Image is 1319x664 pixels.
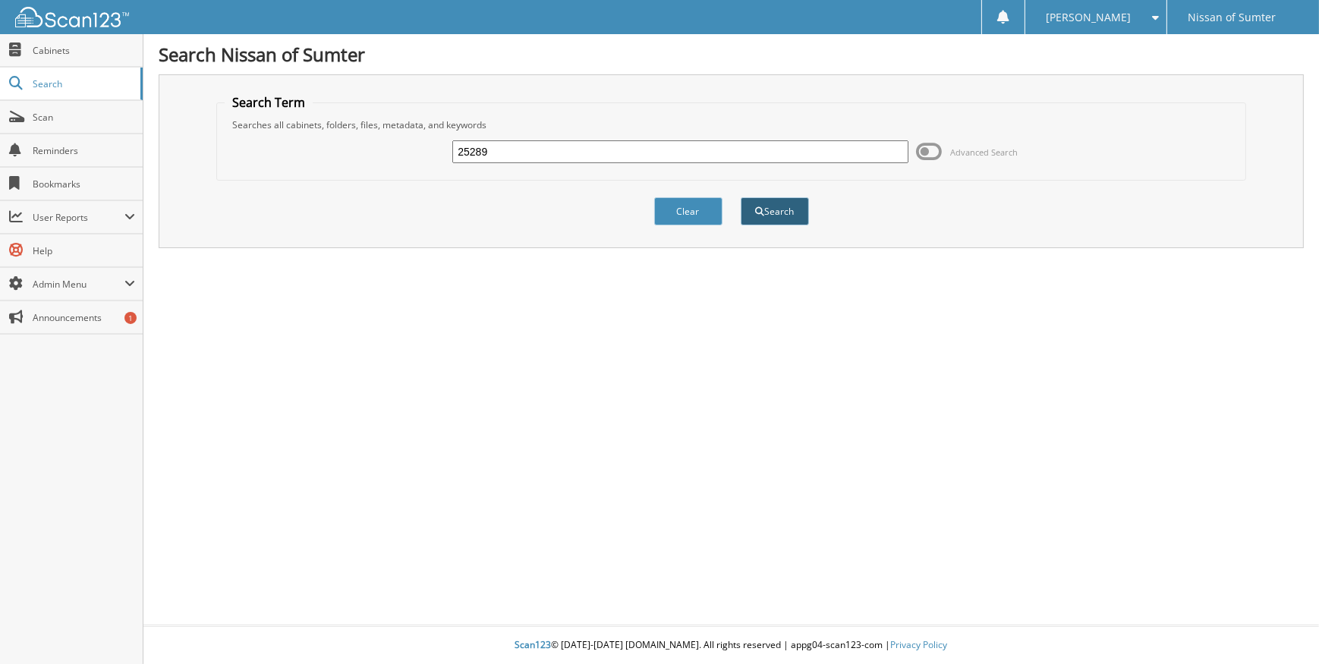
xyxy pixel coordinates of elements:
div: © [DATE]-[DATE] [DOMAIN_NAME]. All rights reserved | appg04-scan123-com | [143,627,1319,664]
h1: Search Nissan of Sumter [159,42,1304,67]
button: Clear [654,197,722,225]
span: Admin Menu [33,278,124,291]
legend: Search Term [225,94,313,111]
span: User Reports [33,211,124,224]
span: Search [33,77,133,90]
span: Scan [33,111,135,124]
span: [PERSON_NAME] [1047,13,1132,22]
span: Scan123 [515,638,552,651]
span: Reminders [33,144,135,157]
span: Nissan of Sumter [1188,13,1276,22]
img: scan123-logo-white.svg [15,7,129,27]
iframe: Chat Widget [1243,591,1319,664]
div: Searches all cabinets, folders, files, metadata, and keywords [225,118,1237,131]
a: Privacy Policy [891,638,948,651]
span: Help [33,244,135,257]
span: Bookmarks [33,178,135,190]
span: Announcements [33,311,135,324]
button: Search [741,197,809,225]
span: Cabinets [33,44,135,57]
span: Advanced Search [950,146,1018,158]
div: 1 [124,312,137,324]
